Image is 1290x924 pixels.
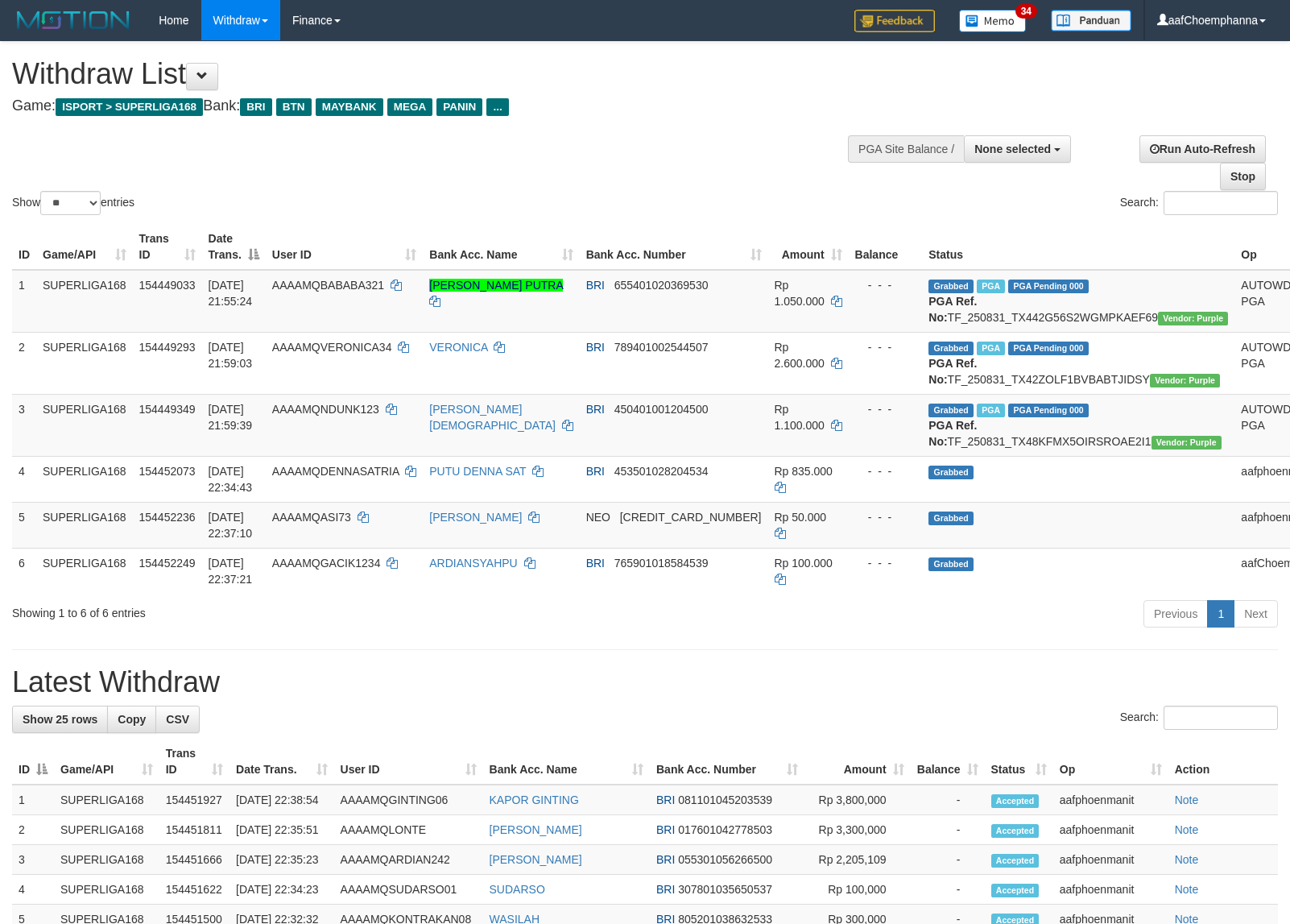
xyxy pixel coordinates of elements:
span: PGA Pending [1008,342,1089,355]
span: [DATE] 21:55:24 [209,279,253,308]
div: Showing 1 to 6 of 6 entries [12,599,526,621]
td: 4 [12,875,54,905]
td: - [911,845,985,875]
td: - [911,875,985,905]
span: PGA Pending [1008,280,1089,293]
span: Copy 450401001204500 to clipboard [614,403,709,416]
span: BRI [586,557,605,570]
span: BRI [656,853,675,866]
span: Copy 789401002544507 to clipboard [614,341,709,354]
td: 3 [12,394,36,456]
h4: Game: Bank: [12,98,844,114]
td: AAAAMQLONTE [334,815,483,845]
td: 154451927 [159,785,229,815]
div: - - - [855,509,916,525]
a: Copy [107,706,156,733]
span: AAAAMQDENNASATRIA [272,465,399,478]
label: Search: [1120,706,1278,730]
span: BRI [656,823,675,836]
b: PGA Ref. No: [928,357,977,386]
td: aafphoenmanit [1053,785,1168,815]
th: ID [12,224,36,270]
td: 2 [12,815,54,845]
td: aafphoenmanit [1053,815,1168,845]
th: Op: activate to sort column ascending [1053,739,1168,785]
b: PGA Ref. No: [928,295,977,324]
span: Grabbed [928,404,974,417]
th: Balance: activate to sort column ascending [911,739,985,785]
a: [PERSON_NAME] [490,853,582,866]
th: Balance [849,224,923,270]
span: CSV [166,713,189,726]
div: - - - [855,277,916,293]
span: Copy 081101045203539 to clipboard [678,793,772,806]
span: BRI [586,403,605,416]
span: AAAAMQBABABA321 [272,279,384,292]
span: Grabbed [928,280,974,293]
td: [DATE] 22:35:51 [229,815,333,845]
div: - - - [855,339,916,355]
label: Search: [1120,191,1278,215]
td: SUPERLIGA168 [36,332,133,394]
th: Date Trans.: activate to sort column ascending [229,739,333,785]
span: AAAAMQASI73 [272,511,351,524]
span: BRI [656,793,675,806]
span: BRI [240,98,271,116]
th: Game/API: activate to sort column ascending [54,739,159,785]
a: [PERSON_NAME] [490,823,582,836]
span: Copy 655401020369530 to clipboard [614,279,709,292]
a: Note [1175,793,1199,806]
td: AAAAMQARDIAN242 [334,845,483,875]
span: Grabbed [928,557,974,571]
span: Rp 50.000 [775,511,827,524]
td: 154451666 [159,845,229,875]
span: [DATE] 21:59:39 [209,403,253,432]
td: aafphoenmanit [1053,845,1168,875]
input: Search: [1164,706,1278,730]
td: SUPERLIGA168 [36,548,133,594]
label: Show entries [12,191,134,215]
td: SUPERLIGA168 [36,394,133,456]
span: Grabbed [928,466,974,479]
th: Amount: activate to sort column ascending [768,224,849,270]
a: SUDARSO [490,883,545,896]
span: AAAAMQGACIK1234 [272,557,381,570]
span: Marked by aafheankoy [977,404,1005,417]
span: Vendor URL: https://trx4.1velocity.biz [1151,436,1222,450]
th: Status: activate to sort column ascending [985,739,1053,785]
a: Previous [1143,600,1208,628]
span: Copy 307801035650537 to clipboard [678,883,772,896]
span: Vendor URL: https://trx4.1velocity.biz [1158,312,1228,325]
span: None selected [974,143,1051,155]
span: 154449349 [139,403,196,416]
td: TF_250831_TX42ZOLF1BVBABTJIDSY [922,332,1234,394]
span: AAAAMQNDUNK123 [272,403,379,416]
th: Bank Acc. Number: activate to sort column ascending [580,224,768,270]
td: Rp 100,000 [804,875,911,905]
td: [DATE] 22:34:23 [229,875,333,905]
div: PGA Site Balance / [848,135,964,163]
span: Accepted [991,794,1040,808]
span: PANIN [436,98,482,116]
span: MAYBANK [316,98,383,116]
td: 1 [12,270,36,333]
div: - - - [855,463,916,479]
input: Search: [1164,191,1278,215]
span: PGA Pending [1008,404,1089,417]
td: 6 [12,548,36,594]
span: Accepted [991,824,1040,838]
td: SUPERLIGA168 [54,785,159,815]
td: 154451622 [159,875,229,905]
span: Copy 5859459297920950 to clipboard [620,511,762,524]
td: aafphoenmanit [1053,875,1168,905]
th: Bank Acc. Number: activate to sort column ascending [650,739,804,785]
td: 1 [12,785,54,815]
th: Game/API: activate to sort column ascending [36,224,133,270]
span: Marked by aafheankoy [977,342,1005,355]
td: 5 [12,502,36,548]
span: Grabbed [928,512,974,525]
td: Rp 2,205,109 [804,845,911,875]
th: ID: activate to sort column descending [12,739,54,785]
a: Note [1175,883,1199,896]
td: SUPERLIGA168 [36,456,133,502]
